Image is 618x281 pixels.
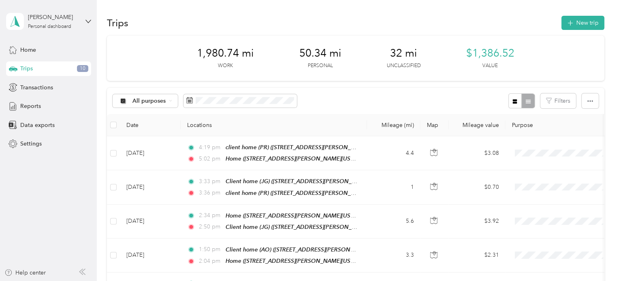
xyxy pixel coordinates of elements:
[120,136,181,170] td: [DATE]
[20,64,33,73] span: Trips
[226,190,508,196] span: client home (PR) ([STREET_ADDRESS][PERSON_NAME], [GEOGRAPHIC_DATA][PERSON_NAME], [US_STATE])
[226,246,556,253] span: Client home (AO) ([STREET_ADDRESS][PERSON_NAME][PERSON_NAME], [GEOGRAPHIC_DATA][PERSON_NAME], [US...
[561,16,604,30] button: New trip
[449,239,505,273] td: $2.31
[226,212,371,219] span: Home ([STREET_ADDRESS][PERSON_NAME][US_STATE])
[226,178,445,185] span: Client home (JG) ([STREET_ADDRESS][PERSON_NAME][PERSON_NAME][US_STATE])
[367,205,420,239] td: 5.6
[198,177,222,186] span: 3:33 pm
[120,239,181,273] td: [DATE]
[218,62,233,70] p: Work
[299,47,341,60] span: 50.34 mi
[20,83,53,92] span: Transactions
[4,268,46,277] button: Help center
[482,62,498,70] p: Value
[132,98,166,104] span: All purposes
[28,24,71,29] div: Personal dashboard
[20,121,55,129] span: Data exports
[198,257,222,266] span: 2:04 pm
[367,170,420,204] td: 1
[120,170,181,204] td: [DATE]
[120,205,181,239] td: [DATE]
[20,139,42,148] span: Settings
[198,154,222,163] span: 5:02 pm
[198,222,222,231] span: 2:50 pm
[449,136,505,170] td: $3.08
[198,188,222,197] span: 3:36 pm
[573,236,618,281] iframe: Everlance-gr Chat Button Frame
[120,114,181,136] th: Date
[367,239,420,273] td: 3.3
[107,19,128,27] h1: Trips
[540,93,576,108] button: Filters
[198,245,222,254] span: 1:50 pm
[449,114,505,136] th: Mileage value
[308,62,333,70] p: Personal
[367,114,420,136] th: Mileage (mi)
[198,211,222,220] span: 2:34 pm
[390,47,417,60] span: 32 mi
[197,47,254,60] span: 1,980.74 mi
[226,258,371,264] span: Home ([STREET_ADDRESS][PERSON_NAME][US_STATE])
[28,13,79,21] div: [PERSON_NAME]
[77,65,88,72] span: 10
[466,47,514,60] span: $1,386.52
[226,155,371,162] span: Home ([STREET_ADDRESS][PERSON_NAME][US_STATE])
[387,62,421,70] p: Unclassified
[420,114,449,136] th: Map
[20,46,36,54] span: Home
[449,205,505,239] td: $3.92
[20,102,41,110] span: Reports
[181,114,367,136] th: Locations
[367,136,420,170] td: 4.4
[449,170,505,204] td: $0.70
[226,144,508,151] span: client home (PR) ([STREET_ADDRESS][PERSON_NAME], [GEOGRAPHIC_DATA][PERSON_NAME], [US_STATE])
[198,143,222,152] span: 4:19 pm
[226,224,445,230] span: Client home (JG) ([STREET_ADDRESS][PERSON_NAME][PERSON_NAME][US_STATE])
